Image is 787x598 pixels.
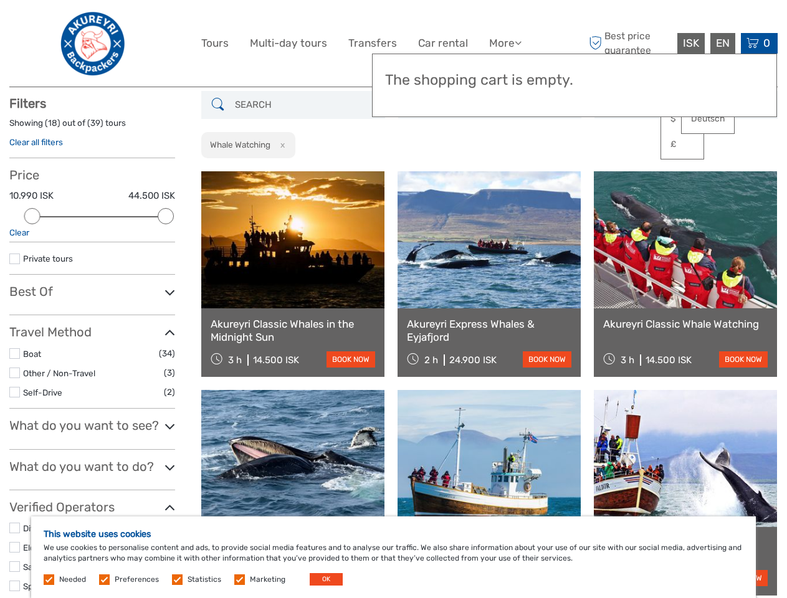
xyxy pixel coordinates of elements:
[23,349,41,359] a: Boat
[9,117,175,136] div: Showing ( ) out of ( ) tours
[586,29,674,57] span: Best price guarantee
[58,9,127,77] img: Akureyri Backpackers TourDesk
[710,33,735,54] div: EN
[250,34,327,52] a: Multi-day tours
[310,573,343,586] button: OK
[48,117,57,129] label: 18
[682,108,734,130] a: Deutsch
[23,562,71,572] a: Safari Quads
[90,117,100,129] label: 39
[23,523,87,533] a: Dive by Icelandia
[449,354,497,366] div: 24.900 ISK
[23,368,95,378] a: Other / Non-Travel
[9,96,46,111] strong: Filters
[9,168,175,183] h3: Price
[44,529,743,539] h5: This website uses cookies
[9,418,175,433] h3: What do you want to see?
[272,138,289,151] button: x
[201,34,229,52] a: Tours
[23,581,74,591] a: Special Tours
[9,459,175,474] h3: What do you want to do?
[761,37,772,49] span: 0
[424,354,438,366] span: 2 h
[188,574,221,585] label: Statistics
[164,366,175,380] span: (3)
[327,351,375,368] a: book now
[31,516,756,598] div: We use cookies to personalise content and ads, to provide social media features and to analyse ou...
[523,351,571,368] a: book now
[59,574,86,585] label: Needed
[210,140,270,149] h2: Whale Watching
[250,574,285,585] label: Marketing
[661,133,704,156] a: £
[418,34,468,52] a: Car rental
[211,318,375,343] a: Akureyri Classic Whales in the Midnight Sun
[9,284,175,299] h3: Best Of
[128,189,175,202] label: 44.500 ISK
[115,574,159,585] label: Preferences
[489,34,522,52] a: More
[228,354,242,366] span: 3 h
[159,346,175,361] span: (34)
[230,94,378,116] input: SEARCH
[23,543,115,553] a: Elding Adventure at Sea
[661,108,704,130] a: $
[9,325,175,339] h3: Travel Method
[603,318,768,330] a: Akureyri Classic Whale Watching
[9,227,175,239] div: Clear
[23,387,62,397] a: Self-Drive
[9,137,63,147] a: Clear all filters
[164,385,175,399] span: (2)
[23,254,73,263] a: Private tours
[621,354,634,366] span: 3 h
[348,34,397,52] a: Transfers
[9,189,54,202] label: 10.990 ISK
[683,37,699,49] span: ISK
[9,500,175,515] h3: Verified Operators
[407,318,571,343] a: Akureyri Express Whales & Eyjafjord
[646,354,692,366] div: 14.500 ISK
[385,72,764,89] h3: The shopping cart is empty.
[719,351,768,368] a: book now
[253,354,299,366] div: 14.500 ISK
